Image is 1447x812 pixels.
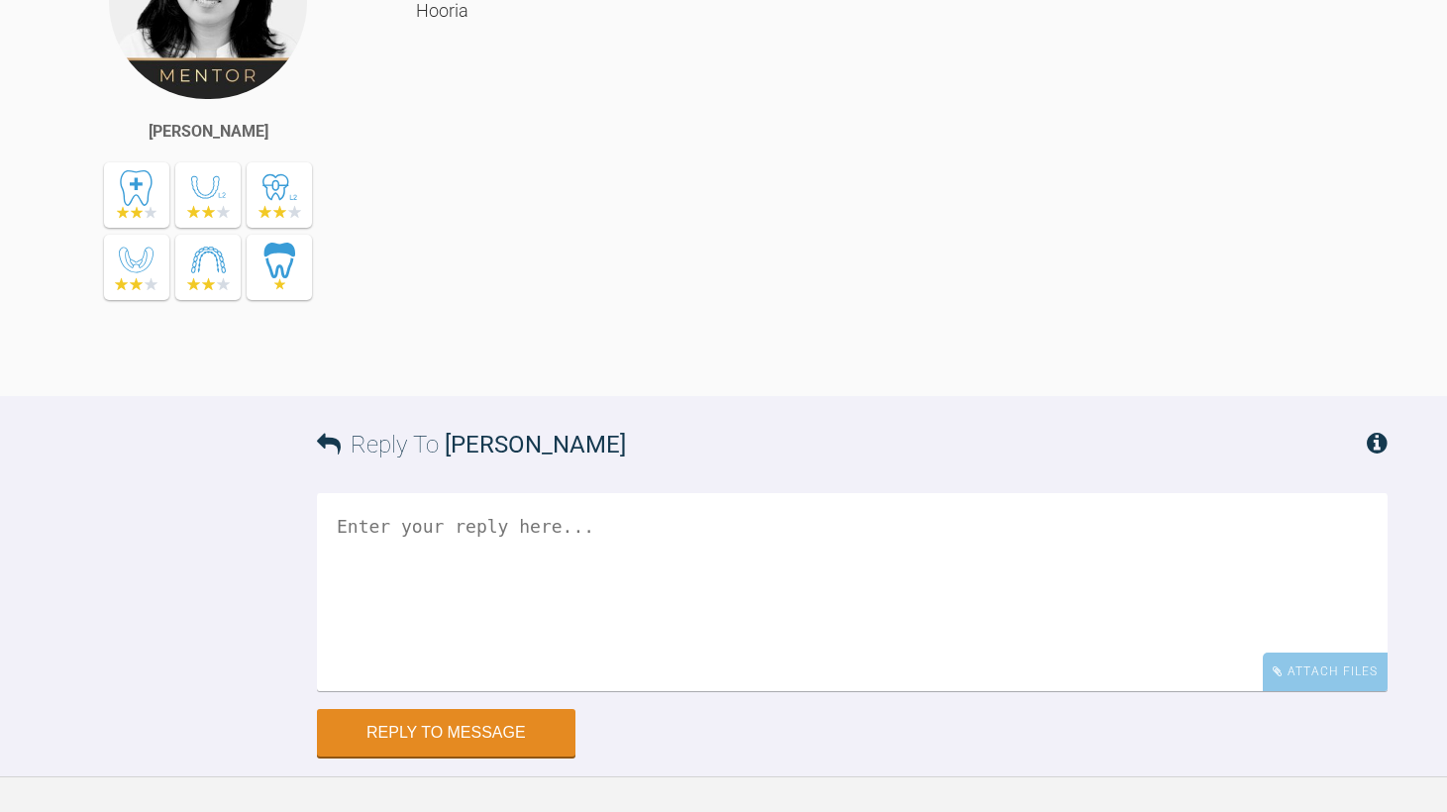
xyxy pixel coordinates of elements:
div: [PERSON_NAME] [149,119,268,145]
h3: Reply To [317,426,626,463]
div: Attach Files [1263,653,1388,691]
button: Reply to Message [317,709,575,757]
span: [PERSON_NAME] [445,431,626,458]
